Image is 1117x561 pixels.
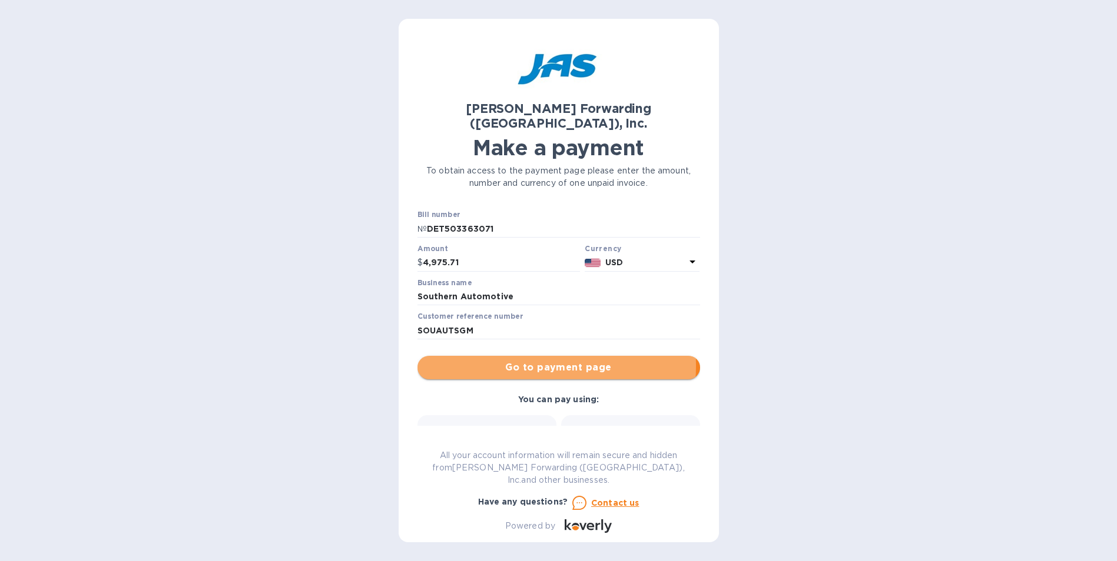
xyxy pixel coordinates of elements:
p: All your account information will remain secure and hidden from [PERSON_NAME] Forwarding ([GEOGRA... [417,449,700,486]
input: Enter bill number [427,220,700,238]
b: Have any questions? [478,497,568,506]
b: USD [605,258,623,267]
label: Business name [417,279,472,286]
label: Bill number [417,212,460,219]
b: You can pay using: [518,395,599,404]
p: № [417,223,427,235]
label: Customer reference number [417,313,523,320]
p: Powered by [505,520,555,532]
p: $ [417,256,423,269]
input: 0.00 [423,254,581,272]
span: Go to payment page [427,360,691,375]
u: Contact us [591,498,639,507]
img: USD [585,259,601,267]
b: [PERSON_NAME] Forwarding ([GEOGRAPHIC_DATA]), Inc. [466,101,651,131]
label: Amount [417,245,448,252]
button: Go to payment page [417,356,700,379]
input: Enter business name [417,288,700,306]
h1: Make a payment [417,135,700,160]
p: To obtain access to the payment page please enter the amount, number and currency of one unpaid i... [417,165,700,189]
input: Enter customer reference number [417,322,700,339]
b: Currency [585,244,621,253]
